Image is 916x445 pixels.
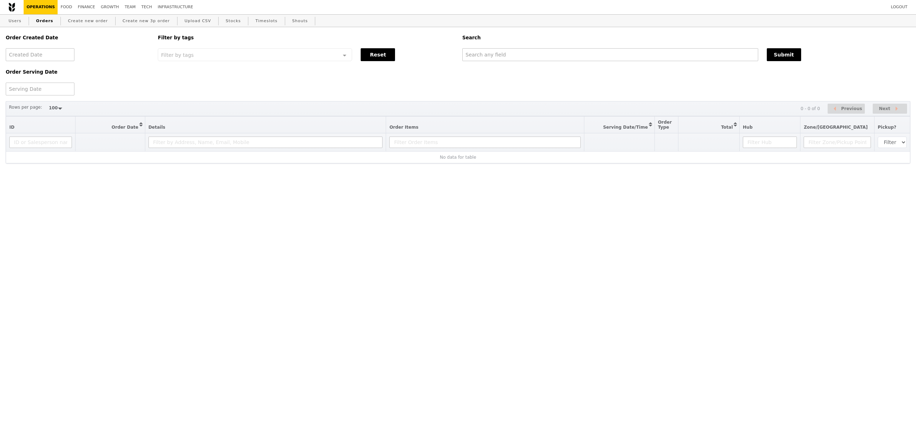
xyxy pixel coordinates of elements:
[841,104,862,113] span: Previous
[878,125,896,130] span: Pickup?
[658,120,672,130] span: Order Type
[462,48,758,61] input: Search any field
[9,137,72,148] input: ID or Salesperson name
[743,125,752,130] span: Hub
[33,15,56,28] a: Orders
[6,15,24,28] a: Users
[9,104,42,111] label: Rows per page:
[223,15,244,28] a: Stocks
[767,48,801,61] button: Submit
[804,125,868,130] span: Zone/[GEOGRAPHIC_DATA]
[800,106,820,111] div: 0 - 0 of 0
[9,155,907,160] div: No data for table
[148,125,165,130] span: Details
[161,51,194,58] span: Filter by tags
[182,15,214,28] a: Upload CSV
[120,15,173,28] a: Create new 3p order
[873,104,907,114] button: Next
[879,104,890,113] span: Next
[389,125,418,130] span: Order Items
[804,137,871,148] input: Filter Zone/Pickup Point
[743,137,797,148] input: Filter Hub
[6,35,149,40] h5: Order Created Date
[148,137,383,148] input: Filter by Address, Name, Email, Mobile
[253,15,280,28] a: Timeslots
[65,15,111,28] a: Create new order
[361,48,395,61] button: Reset
[9,3,15,12] img: Grain logo
[6,48,74,61] input: Created Date
[158,35,454,40] h5: Filter by tags
[6,83,74,95] input: Serving Date
[9,125,14,130] span: ID
[6,69,149,75] h5: Order Serving Date
[462,35,910,40] h5: Search
[389,137,581,148] input: Filter Order Items
[289,15,311,28] a: Shouts
[828,104,865,114] button: Previous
